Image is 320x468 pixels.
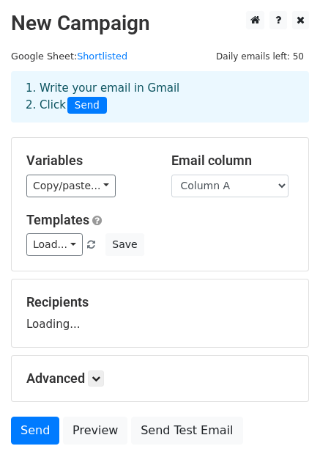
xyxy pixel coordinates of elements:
div: Loading... [26,294,294,332]
a: Copy/paste... [26,175,116,197]
h5: Variables [26,153,149,169]
a: Load... [26,233,83,256]
span: Daily emails left: 50 [211,48,309,65]
h2: New Campaign [11,11,309,36]
span: Send [67,97,107,114]
a: Daily emails left: 50 [211,51,309,62]
a: Shortlisted [77,51,127,62]
div: 1. Write your email in Gmail 2. Click [15,80,305,114]
small: Google Sheet: [11,51,127,62]
button: Save [105,233,144,256]
a: Templates [26,212,89,227]
a: Preview [63,417,127,445]
h5: Recipients [26,294,294,310]
a: Send [11,417,59,445]
h5: Email column [171,153,294,169]
h5: Advanced [26,370,294,387]
a: Send Test Email [131,417,242,445]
